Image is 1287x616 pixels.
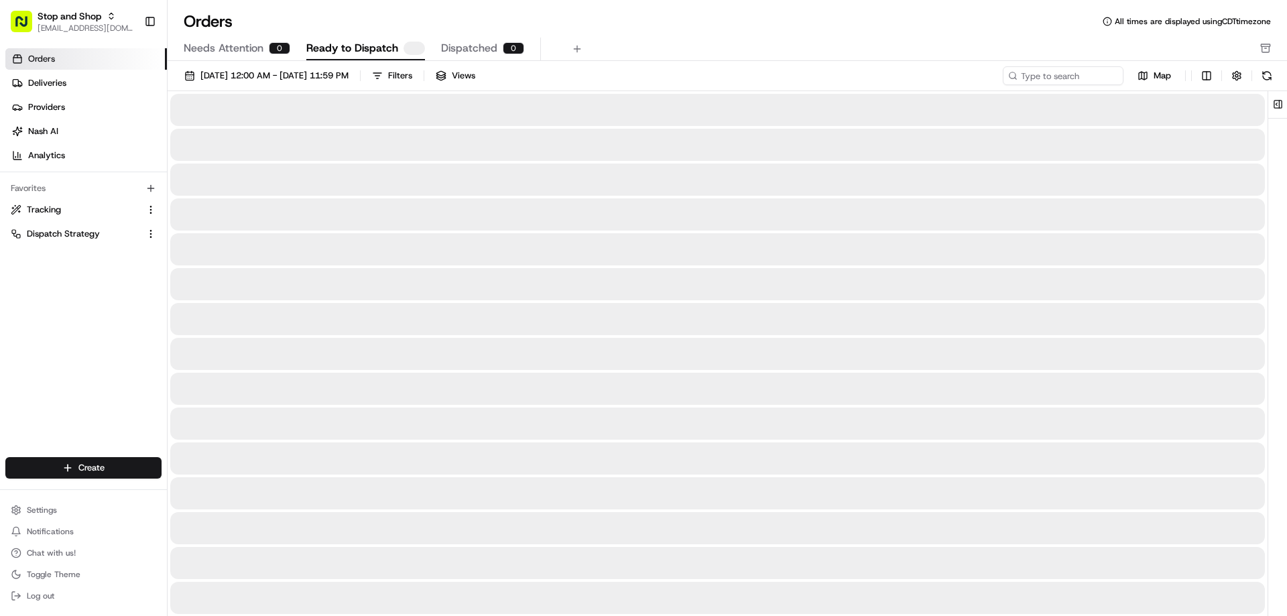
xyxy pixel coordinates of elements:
button: Notifications [5,522,162,541]
span: Dispatch Strategy [27,228,100,240]
span: Needs Attention [184,40,263,56]
span: [DATE] 12:00 AM - [DATE] 11:59 PM [200,70,349,82]
span: All times are displayed using CDT timezone [1115,16,1271,27]
a: Analytics [5,145,167,166]
span: Nash AI [28,125,58,137]
button: Settings [5,501,162,519]
a: Providers [5,97,167,118]
a: Nash AI [5,121,167,142]
div: Favorites [5,178,162,199]
button: Log out [5,587,162,605]
div: 0 [269,42,290,54]
span: Orders [28,53,55,65]
input: Type to search [1003,66,1123,85]
a: Tracking [11,204,140,216]
span: Create [78,462,105,474]
span: Dispatched [441,40,497,56]
button: Create [5,457,162,479]
button: Stop and Shop[EMAIL_ADDRESS][DOMAIN_NAME] [5,5,139,38]
span: Tracking [27,204,61,216]
span: Settings [27,505,57,515]
button: Map [1129,68,1180,84]
span: Deliveries [28,77,66,89]
button: Toggle Theme [5,565,162,584]
span: Analytics [28,149,65,162]
button: Views [430,66,481,85]
span: Toggle Theme [27,569,80,580]
span: Ready to Dispatch [306,40,398,56]
button: Chat with us! [5,544,162,562]
span: Notifications [27,526,74,537]
span: Log out [27,591,54,601]
span: Chat with us! [27,548,76,558]
h1: Orders [184,11,233,32]
span: Providers [28,101,65,113]
span: Views [452,70,475,82]
button: [EMAIL_ADDRESS][DOMAIN_NAME] [38,23,133,34]
a: Orders [5,48,167,70]
a: Dispatch Strategy [11,228,140,240]
button: Dispatch Strategy [5,223,162,245]
button: Refresh [1258,66,1276,85]
button: Stop and Shop [38,9,101,23]
button: [DATE] 12:00 AM - [DATE] 11:59 PM [178,66,355,85]
button: Filters [366,66,418,85]
div: Filters [388,70,412,82]
div: 0 [503,42,524,54]
button: Tracking [5,199,162,221]
a: Deliveries [5,72,167,94]
span: Map [1154,70,1171,82]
